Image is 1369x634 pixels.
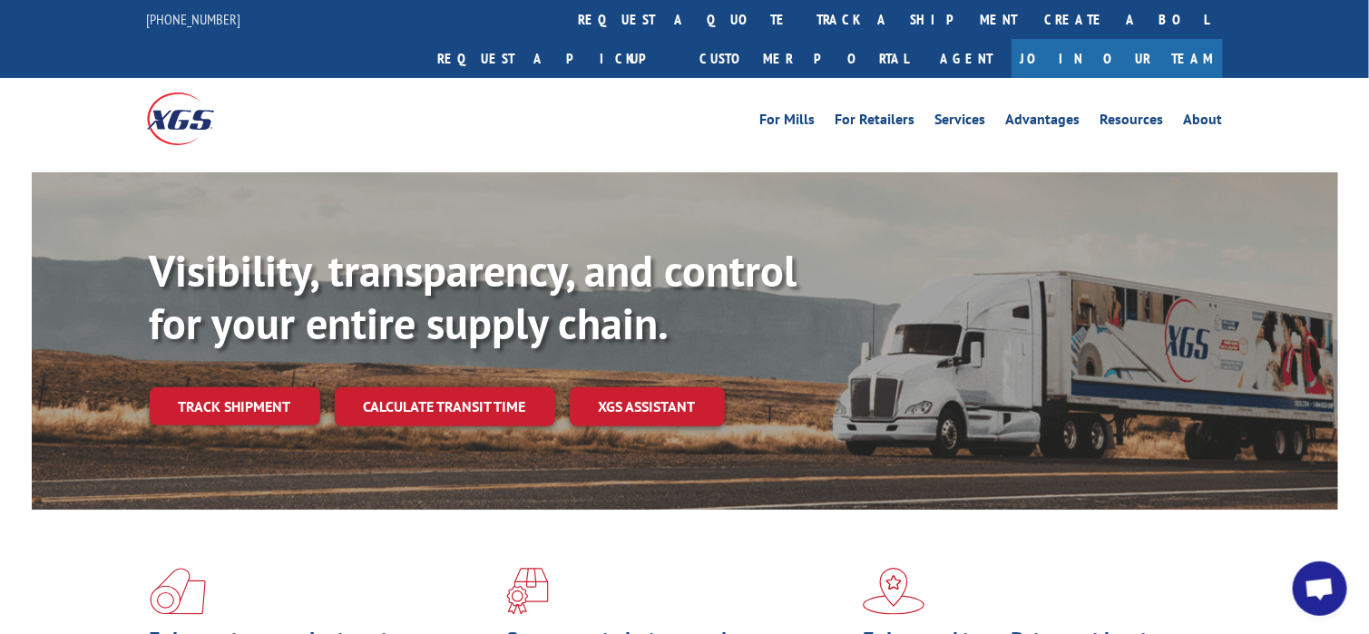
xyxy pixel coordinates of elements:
a: Resources [1100,112,1164,132]
a: [PHONE_NUMBER] [147,10,241,28]
a: For Retailers [836,112,915,132]
b: Visibility, transparency, and control for your entire supply chain. [150,242,797,351]
a: Agent [923,39,1012,78]
a: XGS ASSISTANT [570,387,725,426]
a: Calculate transit time [335,387,555,426]
a: Track shipment [150,387,320,425]
a: Open chat [1293,561,1347,616]
a: Advantages [1006,112,1081,132]
a: Services [935,112,986,132]
a: For Mills [760,112,816,132]
img: xgs-icon-focused-on-flooring-red [506,568,549,615]
a: Join Our Team [1012,39,1223,78]
img: xgs-icon-flagship-distribution-model-red [863,568,925,615]
a: Request a pickup [425,39,687,78]
a: About [1184,112,1223,132]
img: xgs-icon-total-supply-chain-intelligence-red [150,568,206,615]
a: Customer Portal [687,39,923,78]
